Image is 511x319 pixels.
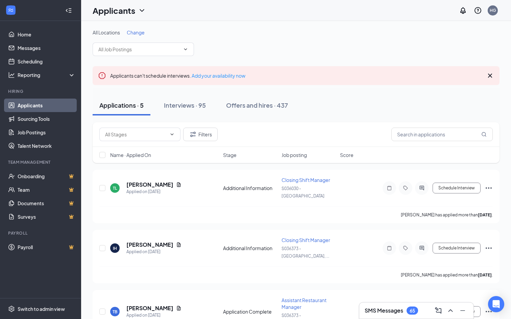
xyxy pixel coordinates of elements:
button: Filter Filters [183,128,218,141]
p: [PERSON_NAME] has applied more than . [401,212,493,218]
svg: Minimize [459,307,467,315]
p: [PERSON_NAME] has applied more than . [401,272,493,278]
input: All Job Postings [98,46,180,53]
button: Schedule Interview [433,243,481,254]
a: Applicants [18,99,75,112]
div: Team Management [8,159,74,165]
a: Home [18,28,75,41]
a: Sourcing Tools [18,112,75,126]
svg: ChevronUp [446,307,455,315]
button: Minimize [457,305,468,316]
div: Reporting [18,72,76,78]
div: Additional Information [223,185,277,191]
div: Offers and hires · 437 [226,101,288,109]
div: Application Complete [223,308,277,315]
a: Messages [18,41,75,55]
span: Change [127,29,145,35]
svg: Note [385,245,393,251]
div: Open Intercom Messenger [488,296,504,312]
svg: ComposeMessage [434,307,442,315]
a: PayrollCrown [18,240,75,254]
h1: Applicants [93,5,135,16]
input: Search in applications [391,128,493,141]
svg: Filter [189,130,197,138]
span: S036030 - [GEOGRAPHIC_DATA] [282,186,324,198]
div: Switch to admin view [18,305,65,312]
span: Score [340,152,354,158]
input: All Stages [105,131,167,138]
div: TB [113,309,117,315]
span: Name · Applied On [110,152,151,158]
svg: Tag [401,185,410,191]
div: IH [113,245,117,251]
svg: Error [98,72,106,80]
svg: Cross [486,72,494,80]
svg: Collapse [65,7,72,14]
svg: ChevronDown [183,47,188,52]
span: Closing Shift Manager [282,177,330,183]
h3: SMS Messages [365,307,403,314]
svg: ChevronDown [169,132,175,137]
div: Applied on [DATE] [126,312,181,319]
svg: Note [385,185,393,191]
button: ComposeMessage [433,305,444,316]
a: TeamCrown [18,183,75,196]
span: Assistant Restaurant Manager [282,297,326,310]
h5: [PERSON_NAME] [126,241,173,248]
div: Payroll [8,230,74,236]
div: Applications · 5 [99,101,144,109]
svg: Tag [401,245,410,251]
div: Applied on [DATE] [126,248,181,255]
div: TL [113,185,117,191]
h5: [PERSON_NAME] [126,304,173,312]
button: ChevronUp [445,305,456,316]
svg: Ellipses [485,244,493,252]
svg: WorkstreamLogo [7,7,14,14]
div: Hiring [8,88,74,94]
span: Applicants can't schedule interviews. [110,73,245,79]
span: S036373 - [GEOGRAPHIC_DATA], ... [282,246,329,259]
a: Job Postings [18,126,75,139]
span: Stage [223,152,237,158]
button: Schedule Interview [433,183,481,193]
div: Applied on [DATE] [126,188,181,195]
div: HG [490,7,496,13]
svg: ChevronDown [138,6,146,15]
svg: Document [176,242,181,247]
a: Scheduling [18,55,75,68]
svg: Settings [8,305,15,312]
span: Closing Shift Manager [282,237,330,243]
svg: Notifications [459,6,467,15]
b: [DATE] [478,212,492,217]
svg: ActiveChat [418,245,426,251]
svg: ActiveChat [418,185,426,191]
svg: QuestionInfo [474,6,482,15]
a: DocumentsCrown [18,196,75,210]
div: 65 [410,308,415,314]
h5: [PERSON_NAME] [126,181,173,188]
a: Talent Network [18,139,75,153]
a: Add your availability now [192,73,245,79]
svg: MagnifyingGlass [481,132,487,137]
span: Job posting [282,152,307,158]
svg: Document [176,305,181,311]
div: Additional Information [223,245,277,251]
svg: Ellipses [485,308,493,316]
svg: Ellipses [485,184,493,192]
div: Interviews · 95 [164,101,206,109]
svg: Document [176,182,181,187]
b: [DATE] [478,272,492,277]
svg: Analysis [8,72,15,78]
a: OnboardingCrown [18,169,75,183]
span: All Locations [93,29,120,35]
a: SurveysCrown [18,210,75,223]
